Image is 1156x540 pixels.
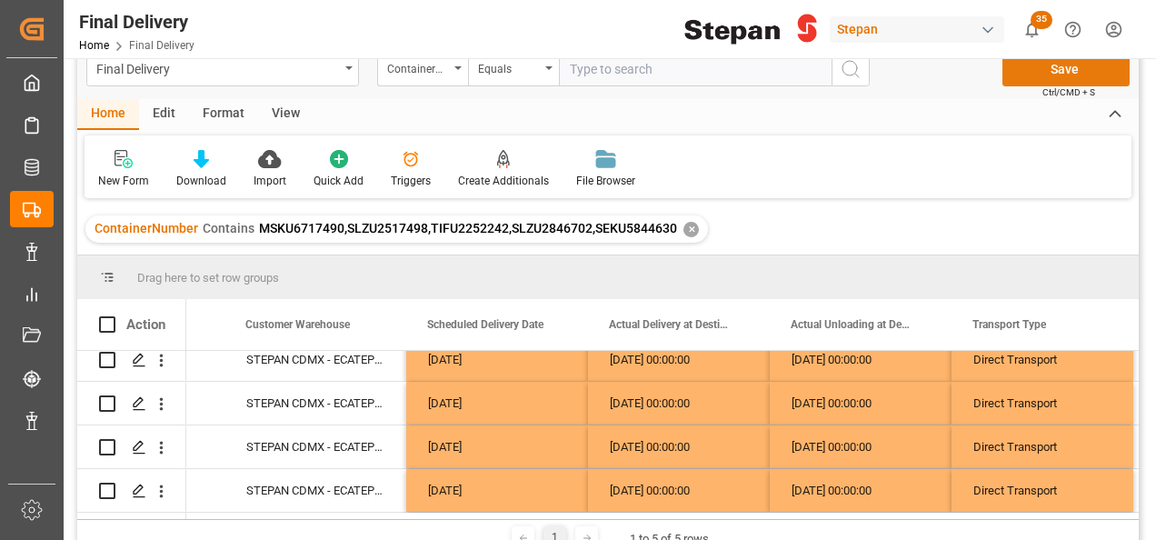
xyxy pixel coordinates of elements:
div: [DATE] 00:00:00 [770,469,952,512]
button: open menu [468,52,559,86]
div: Equals [478,56,540,77]
button: Save [1002,52,1130,86]
span: Transport Type [972,318,1046,331]
div: STEPAN CDMX - ECATEPEC [224,338,406,381]
div: Direct Transport [973,470,1111,512]
button: open menu [86,52,359,86]
div: [DATE] 00:00:00 [588,382,770,425]
div: New Form [98,173,149,189]
div: Import [254,173,286,189]
div: View [258,99,314,130]
div: Direct Transport [973,426,1111,468]
div: STEPAN CDMX - ECATEPEC [224,469,406,512]
div: Direct Transport [973,383,1111,425]
div: Format [189,99,258,130]
div: [DATE] [406,425,588,468]
div: Home [77,99,139,130]
div: [DATE] 00:00:00 [588,338,770,381]
div: Final Delivery [79,8,194,35]
div: Quick Add [314,173,364,189]
button: open menu [377,52,468,86]
div: [DATE] 00:00:00 [588,425,770,468]
div: [DATE] 00:00:00 [770,338,952,381]
span: Actual Delivery at Destination [609,318,731,331]
div: Edit [139,99,189,130]
input: Type to search [559,52,832,86]
div: STEPAN CDMX - ECATEPEC [224,425,406,468]
div: Press SPACE to select this row. [77,469,186,513]
div: Press SPACE to select this row. [77,382,186,425]
div: Create Additionals [458,173,549,189]
a: Home [79,39,109,52]
div: Triggers [391,173,431,189]
button: Help Center [1052,9,1093,50]
div: Stepan [830,16,1004,43]
span: Scheduled Delivery Date [427,318,543,331]
div: Final Delivery [96,56,339,79]
button: search button [832,52,870,86]
div: [DATE] [406,469,588,512]
div: Press SPACE to select this row. [77,425,186,469]
div: Press SPACE to select this row. [77,338,186,382]
span: 35 [1031,11,1052,29]
div: [DATE] 00:00:00 [770,425,952,468]
div: File Browser [576,173,635,189]
div: [DATE] 00:00:00 [588,469,770,512]
div: ✕ [683,222,699,237]
span: Drag here to set row groups [137,271,279,285]
div: Action [126,316,165,333]
div: [DATE] [406,338,588,381]
button: Stepan [830,12,1011,46]
span: Customer Warehouse [245,318,350,331]
span: MSKU6717490,SLZU2517498,TIFU2252242,SLZU2846702,SEKU5844630 [259,221,677,235]
button: show 35 new notifications [1011,9,1052,50]
img: Stepan_Company_logo.svg.png_1713531530.png [684,14,817,45]
span: ContainerNumber [95,221,198,235]
div: [DATE] [406,382,588,425]
div: STEPAN CDMX - ECATEPEC [224,382,406,425]
span: Ctrl/CMD + S [1042,85,1095,99]
span: Actual Unloading at Destination [791,318,912,331]
div: ContainerNumber [387,56,449,77]
span: Contains [203,221,254,235]
div: [DATE] 00:00:00 [770,382,952,425]
div: Download [176,173,226,189]
div: Direct Transport [973,339,1111,381]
